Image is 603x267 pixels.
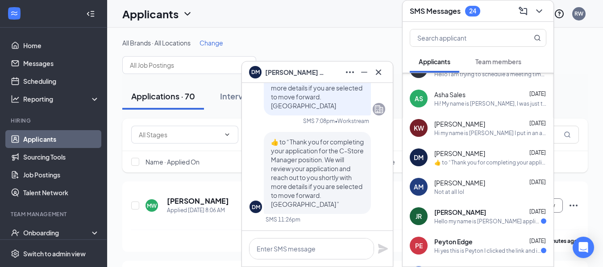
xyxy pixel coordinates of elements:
svg: ChevronDown [224,131,231,138]
div: Applications · 70 [131,90,195,102]
div: DM [414,153,424,162]
div: SMS 11:26pm [266,216,300,223]
a: Job Postings [23,166,100,184]
b: 31 minutes ago [539,238,578,244]
span: [DATE] [529,208,546,215]
div: SMS 7:08pm [303,117,335,125]
button: ComposeMessage [516,4,530,18]
span: [PERSON_NAME] MIRERI [265,67,328,77]
span: Change [200,39,223,47]
span: ​👍​ to “ Thank you for completing your application for the C-Store Manager position. We will revi... [271,138,364,208]
div: Hello I am trying to schedule a meeting time however the only times available are school hours so... [434,70,546,78]
div: Not at all lol [434,188,464,196]
svg: MagnifyingGlass [534,34,541,41]
button: Ellipses [343,65,357,79]
div: PE [415,241,423,250]
div: Applied [DATE] 8:06 AM [167,206,229,215]
div: RW [574,10,583,17]
svg: Cross [373,67,384,78]
div: 24 [469,7,476,15]
h1: Applicants [122,6,179,21]
a: Applicants [23,130,100,148]
svg: MagnifyingGlass [564,131,571,138]
svg: ChevronDown [534,6,545,16]
svg: Plane [378,243,388,254]
svg: ComposeMessage [518,6,528,16]
span: Asha Sales [434,90,466,99]
span: [DATE] [529,179,546,185]
span: Applicants [419,58,450,66]
svg: Ellipses [568,200,579,211]
svg: Collapse [86,9,95,18]
svg: Company [374,104,384,115]
div: Hi! My name is [PERSON_NAME], I was just texting to introduce myself, if you could give me a call... [434,100,546,107]
svg: Analysis [11,94,20,103]
div: ​👍​ to “ Thank you for completing your application for the C-Store Manager position. We will revi... [434,159,546,166]
span: [DATE] [529,238,546,244]
a: Home [23,37,100,54]
span: [DATE] [529,120,546,127]
div: Hi my name is [PERSON_NAME] I put in an application for here and I was wondering how that was going? [434,129,546,137]
button: Minimize [357,65,371,79]
div: JR [416,212,422,221]
span: [PERSON_NAME] [434,208,486,217]
h5: [PERSON_NAME] [167,196,229,206]
button: ChevronDown [532,4,546,18]
span: [PERSON_NAME] [434,119,485,128]
span: Name · Applied On [146,157,200,166]
div: KW [414,123,424,132]
div: Interviews · 468 [220,90,281,102]
div: Hi yes this is Peyton I clicked the link and it said I have already completed the application so ... [434,247,541,255]
svg: Minimize [359,67,370,78]
svg: ChevronDown [182,8,193,19]
div: Onboarding [23,228,92,237]
div: AM [414,182,424,191]
input: All Stages [139,130,220,140]
span: • Workstream [335,117,369,125]
div: Open Intercom Messenger [573,237,594,258]
span: [DATE] [529,149,546,156]
svg: Ellipses [345,67,355,78]
div: Reporting [23,94,100,103]
a: Sourcing Tools [23,148,100,166]
span: Team members [475,58,521,66]
svg: QuestionInfo [554,8,565,19]
input: All Job Postings [130,60,238,70]
span: [PERSON_NAME] [434,178,485,187]
input: Search applicant [410,29,516,46]
a: Talent Network [23,184,100,201]
span: All Brands · All Locations [122,39,191,47]
span: [PERSON_NAME] [434,149,485,158]
div: Hiring [11,117,98,124]
span: [DATE] [529,90,546,97]
a: Messages [23,54,100,72]
button: Cross [371,65,386,79]
span: Peyton Edge [434,237,473,246]
div: Team Management [11,210,98,218]
svg: UserCheck [11,228,20,237]
div: MW [147,202,157,209]
a: Scheduling [23,72,100,90]
div: Switch to admin view [23,249,86,258]
div: AS [415,94,423,103]
div: DM [252,203,260,211]
svg: Settings [11,249,20,258]
svg: WorkstreamLogo [10,9,19,18]
h3: SMS Messages [410,6,461,16]
div: Hello my name is [PERSON_NAME] applied for work email says pick a time but there's no options for... [434,218,541,225]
